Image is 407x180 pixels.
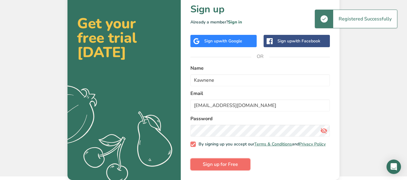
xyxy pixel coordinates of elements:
[204,38,242,44] div: Sign up
[190,115,330,122] label: Password
[190,19,330,25] p: Already a member?
[190,2,330,17] h1: Sign up
[190,99,330,111] input: email@example.com
[203,161,238,168] span: Sign up for Free
[190,158,250,170] button: Sign up for Free
[387,160,401,174] div: Open Intercom Messenger
[77,16,171,59] h2: Get your free trial [DATE]
[333,10,397,28] div: Registered Successfully
[196,142,326,147] span: By signing up you accept our and
[251,47,269,66] span: OR
[228,19,242,25] a: Sign in
[219,38,242,44] span: with Google
[277,38,320,44] div: Sign up
[190,74,330,86] input: John Doe
[190,90,330,97] label: Email
[254,141,292,147] a: Terms & Conditions
[292,38,320,44] span: with Facebook
[190,65,330,72] label: Name
[299,141,326,147] a: Privacy Policy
